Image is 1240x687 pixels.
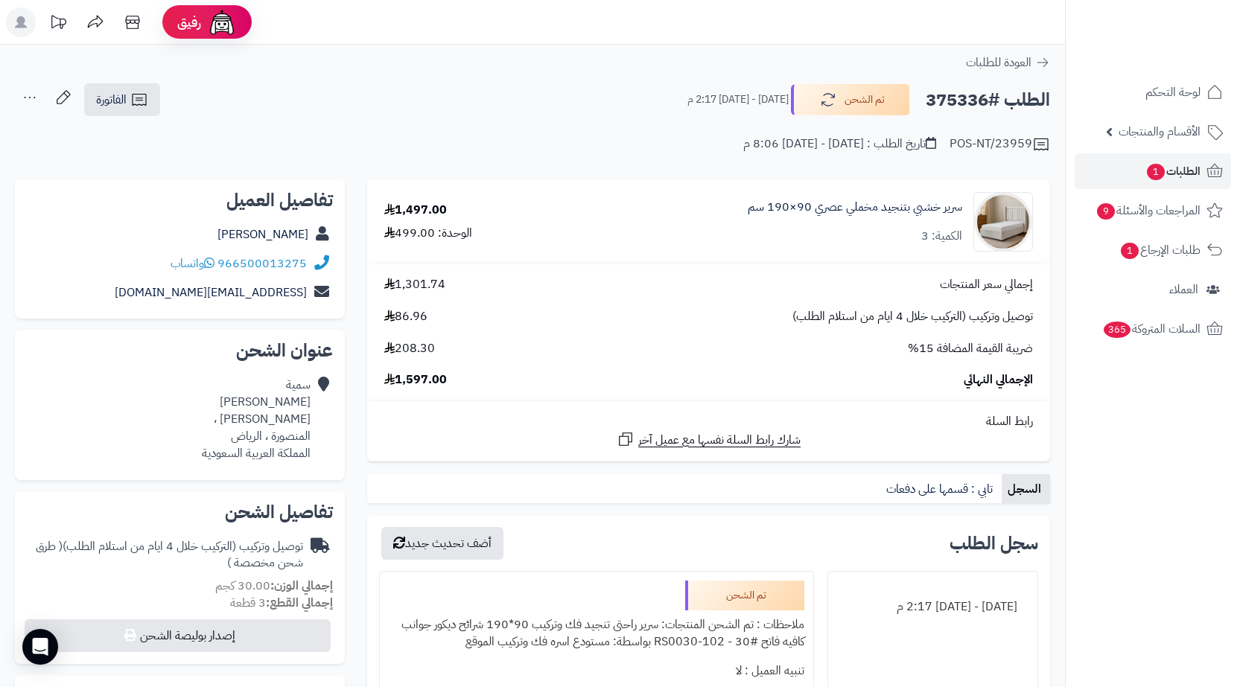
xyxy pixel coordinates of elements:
img: ai-face.png [207,7,237,37]
span: 1 [1121,243,1139,260]
a: الفاتورة [84,83,160,116]
span: طلبات الإرجاع [1119,240,1201,261]
a: واتساب [171,255,214,272]
strong: إجمالي القطع: [266,594,333,612]
span: 1,301.74 [384,276,445,293]
h3: سجل الطلب [950,534,1038,552]
div: رابط السلة [373,413,1044,430]
small: 30.00 كجم [215,577,333,595]
a: السجل [1002,474,1050,504]
h2: تفاصيل العميل [27,191,333,209]
div: الوحدة: 499.00 [384,225,472,242]
span: توصيل وتركيب (التركيب خلال 4 ايام من استلام الطلب) [792,308,1033,325]
div: تم الشحن [685,581,804,610]
span: 208.30 [384,340,435,357]
button: إصدار بوليصة الشحن [25,619,331,652]
span: الأقسام والمنتجات [1119,121,1201,142]
a: العودة للطلبات [966,54,1050,71]
strong: إجمالي الوزن: [270,577,333,595]
a: السلات المتروكة365 [1075,311,1231,347]
a: سرير خشبي بتنجيد مخملي عصري 90×190 سم [748,199,962,216]
span: 9 [1097,203,1116,220]
span: 1,597.00 [384,371,447,389]
div: POS-NT/23959 [950,135,1050,153]
span: رفيق [177,13,201,31]
span: ( طرق شحن مخصصة ) [36,537,303,572]
a: تحديثات المنصة [39,7,77,41]
span: ضريبة القيمة المضافة 15% [908,340,1033,357]
a: تابي : قسمها على دفعات [880,474,1002,504]
div: 1,497.00 [384,202,447,219]
img: logo-2.png [1139,31,1226,63]
span: المراجعات والأسئلة [1096,200,1201,221]
div: [DATE] - [DATE] 2:17 م [837,592,1028,622]
a: الطلبات1 [1075,153,1231,189]
div: ملاحظات : تم الشحن المنتجات: سرير راحتى تنجيد فك وتركيب 90*190 شرائح ديكور جوانب كافيه فاتح #30 -... [389,610,804,656]
div: سمية [PERSON_NAME] [PERSON_NAME] ، المنصورة ، الرياض المملكة العربية السعودية [202,377,311,461]
span: شارك رابط السلة نفسها مع عميل آخر [638,432,801,449]
span: 86.96 [384,308,427,325]
small: 3 قطعة [230,594,333,612]
span: 1 [1147,164,1166,181]
img: 1756282711-1-90x90.jpg [974,192,1032,252]
span: الطلبات [1145,161,1201,182]
small: [DATE] - [DATE] 2:17 م [687,92,789,107]
span: الإجمالي النهائي [964,371,1033,389]
a: 966500013275 [217,255,307,272]
a: العملاء [1075,272,1231,307]
button: تم الشحن [791,84,910,115]
span: إجمالي سعر المنتجات [940,276,1033,293]
div: تنبيه العميل : لا [389,656,804,686]
a: [PERSON_NAME] [217,226,308,243]
a: شارك رابط السلة نفسها مع عميل آخر [617,430,801,449]
h2: الطلب #375336 [926,85,1050,115]
span: 365 [1103,322,1131,339]
span: الفاتورة [96,91,127,109]
div: تاريخ الطلب : [DATE] - [DATE] 8:06 م [743,135,936,153]
button: أضف تحديث جديد [381,527,503,560]
h2: عنوان الشحن [27,342,333,360]
span: لوحة التحكم [1145,82,1201,103]
div: الكمية: 3 [921,228,962,245]
h2: تفاصيل الشحن [27,503,333,521]
span: العودة للطلبات [966,54,1031,71]
div: توصيل وتركيب (التركيب خلال 4 ايام من استلام الطلب) [27,538,303,572]
a: لوحة التحكم [1075,74,1231,110]
a: المراجعات والأسئلة9 [1075,193,1231,229]
a: طلبات الإرجاع1 [1075,232,1231,268]
span: السلات المتروكة [1102,319,1201,339]
span: العملاء [1169,279,1198,300]
a: [EMAIL_ADDRESS][DOMAIN_NAME] [115,284,307,301]
div: Open Intercom Messenger [22,629,58,665]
